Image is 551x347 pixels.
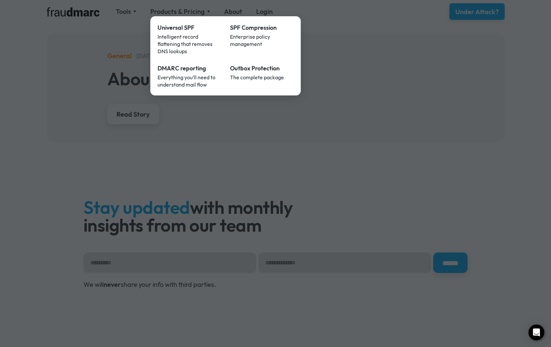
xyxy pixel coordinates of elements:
[158,74,221,88] div: Everything you’ll need to understand mail flow
[158,23,221,32] div: Universal SPF
[528,325,544,340] div: Open Intercom Messenger
[150,16,301,96] nav: Products & Pricing
[230,33,294,48] div: Enterprise policy management
[225,59,298,93] a: Outbox ProtectionThe complete package
[230,64,294,73] div: Outbox Protection
[230,23,294,32] div: SPF Compression
[225,19,298,59] a: SPF CompressionEnterprise policy management
[230,74,294,81] div: The complete package
[153,59,226,93] a: DMARC reportingEverything you’ll need to understand mail flow
[158,33,221,55] div: Intelligent record flattening that removes DNS lookups
[158,64,221,73] div: DMARC reporting
[153,19,226,59] a: Universal SPFIntelligent record flattening that removes DNS lookups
